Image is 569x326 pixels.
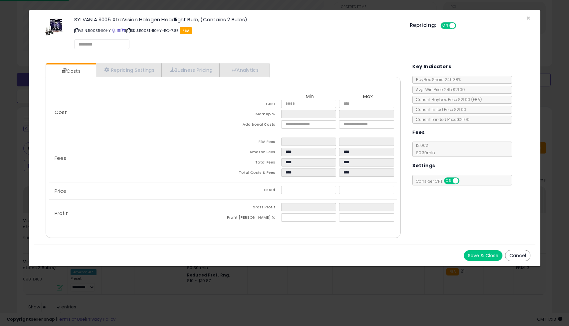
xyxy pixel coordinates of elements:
span: Current Landed Price: $21.00 [413,117,470,122]
a: Analytics [220,63,269,77]
td: Total Fees [223,158,281,168]
span: Consider CPT: [413,178,468,184]
span: BuyBox Share 24h: 38% [413,77,461,82]
td: Gross Profit [223,203,281,213]
td: Profit [PERSON_NAME] % [223,213,281,224]
td: Total Costs & Fees [223,168,281,179]
span: 12.00 % [413,143,435,156]
img: 41CYrgSIDTL._SL60_.jpg [44,17,64,37]
th: Max [339,94,397,100]
span: OFF [459,178,469,184]
button: Cancel [505,250,530,261]
td: Listed [223,186,281,196]
span: $0.30 min [413,150,435,156]
span: × [526,13,530,23]
span: ON [441,23,450,29]
span: FBA [180,27,192,34]
span: Current Buybox Price: [413,97,482,102]
td: Mark up % [223,110,281,120]
p: Fees [49,156,223,161]
a: Your listing only [121,28,125,33]
a: All offer listings [117,28,120,33]
td: Additional Costs [223,120,281,131]
span: ON [445,178,453,184]
button: Save & Close [464,250,502,261]
a: Business Pricing [161,63,220,77]
td: Cost [223,100,281,110]
h5: Repricing: [410,23,437,28]
td: FBA Fees [223,138,281,148]
h5: Key Indicators [412,62,451,71]
p: Price [49,188,223,194]
h5: Settings [412,162,435,170]
p: Cost [49,110,223,115]
a: Costs [46,64,95,78]
span: ( FBA ) [471,97,482,102]
span: $21.00 [458,97,482,102]
p: ASIN: B0031HI0HY | SKU: B0031HI0HY-BC-7.85 [74,25,400,36]
a: Repricing Settings [96,63,162,77]
p: Profit [49,211,223,216]
a: BuyBox page [112,28,115,33]
span: Avg. Win Price 24h: $21.00 [413,87,465,92]
h5: Fees [412,128,425,137]
td: Amazon Fees [223,148,281,158]
h3: SYLVANIA 9005 XtraVision Halogen Headlight Bulb, (Contains 2 Bulbs) [74,17,400,22]
span: Current Listed Price: $21.00 [413,107,466,112]
th: Min [281,94,339,100]
span: OFF [455,23,466,29]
